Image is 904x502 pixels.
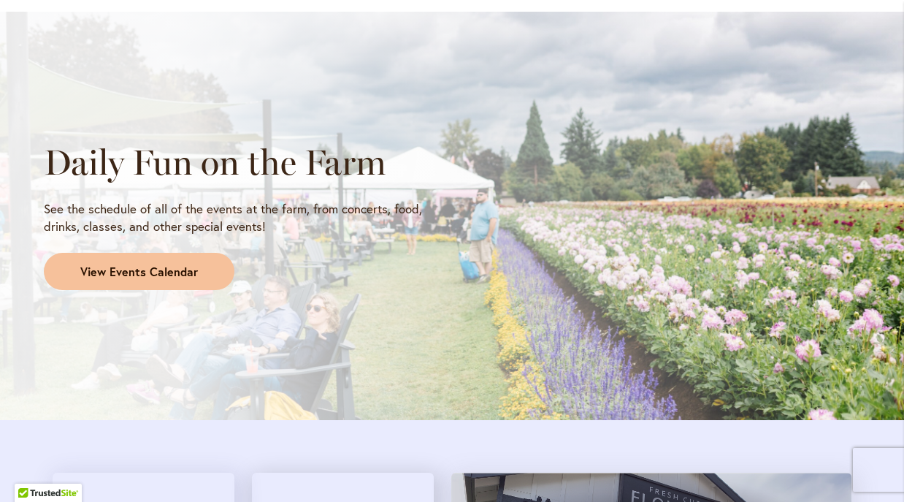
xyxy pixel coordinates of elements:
[44,200,439,235] p: See the schedule of all of the events at the farm, from concerts, food, drinks, classes, and othe...
[44,142,439,183] h2: Daily Fun on the Farm
[44,253,234,291] a: View Events Calendar
[80,264,198,281] span: View Events Calendar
